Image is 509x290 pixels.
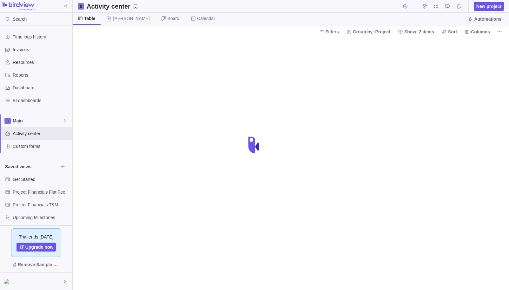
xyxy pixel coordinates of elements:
[420,2,429,11] span: Time logs
[471,29,490,35] span: Columns
[25,244,54,250] span: Upgrade now
[4,279,11,284] img: Show
[5,259,67,270] span: Remove Sample Data
[344,27,393,36] span: Group by: Project
[13,143,70,149] span: Custom forms
[454,5,463,10] a: Notifications
[197,15,215,22] span: Calendar
[87,2,130,11] h2: Activity center
[18,261,61,268] span: Remove Sample Data
[404,29,434,35] span: Show: 2 items
[17,243,56,252] a: Upgrade now
[326,29,339,35] span: Filters
[13,16,27,22] span: Search
[495,27,504,36] span: More actions
[454,2,463,11] span: Notifications
[13,130,70,137] span: Activity center
[317,27,341,36] span: Filters
[13,176,70,183] span: Get Started
[439,27,459,36] span: Sort
[84,2,141,11] span: Save your current layout and filters as a View
[420,5,429,10] a: Time logs
[432,2,440,11] span: My assignments
[113,15,150,22] span: [PERSON_NAME]
[13,97,70,104] span: BI dashboards
[474,2,504,11] span: New project
[13,46,70,53] span: Invoices
[242,132,267,158] div: loading
[13,85,70,91] span: Dashboard
[13,34,70,40] span: Time logs history
[462,27,492,36] span: Columns
[443,5,452,10] a: Approval requests
[432,5,440,10] a: My assignments
[13,202,70,208] span: Project Financials T&M
[4,278,11,285] div: Ana Leontieva
[448,29,457,35] span: Sort
[13,189,70,195] span: Project Financials Flat Fee
[401,2,410,11] span: Start timer
[13,118,62,124] span: Main
[3,2,35,11] img: logo
[474,16,501,22] span: Automations
[13,59,70,66] span: Resources
[13,214,70,221] span: Upcoming Milestones
[168,15,179,22] span: Board
[5,163,58,170] span: Saved views
[84,15,96,22] span: Table
[353,29,390,35] span: Group by: Project
[19,234,54,240] span: Trial ends [DATE]
[465,15,504,24] span: Automations
[58,162,67,171] span: Browse views
[13,72,70,78] span: Reports
[476,3,501,10] span: New project
[443,2,452,11] span: Approval requests
[395,27,437,36] span: Show: 2 items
